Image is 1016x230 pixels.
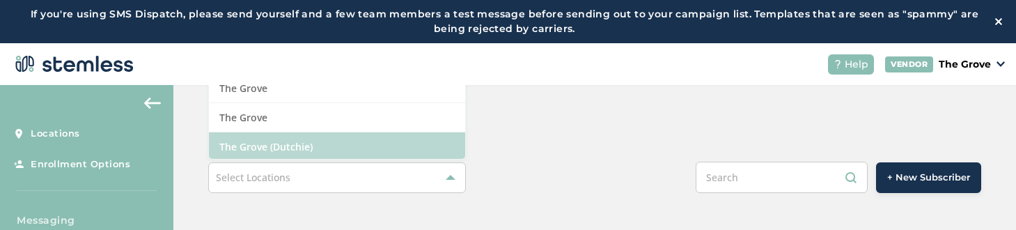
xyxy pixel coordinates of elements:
[845,57,868,72] span: Help
[995,18,1002,25] img: icon-close-white-1ed751a3.svg
[834,60,842,68] img: icon-help-white-03924b79.svg
[939,57,991,72] p: The Grove
[885,56,933,72] div: VENDOR
[209,132,465,161] li: The Grove (Dutchie)
[11,50,134,78] img: logo-dark-0685b13c.svg
[946,163,1016,230] iframe: Chat Widget
[209,74,465,103] li: The Grove
[31,127,80,141] span: Locations
[876,162,981,193] button: + New Subscriber
[209,103,465,132] li: The Grove
[216,171,290,184] span: Select Locations
[997,61,1005,67] img: icon_down-arrow-small-66adaf34.svg
[31,158,130,171] span: Enrollment Options
[887,171,970,185] span: + New Subscriber
[14,7,995,36] label: If you're using SMS Dispatch, please send yourself and a few team members a test message before s...
[696,162,868,193] input: Search
[144,98,161,109] img: icon-arrow-back-accent-c549486e.svg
